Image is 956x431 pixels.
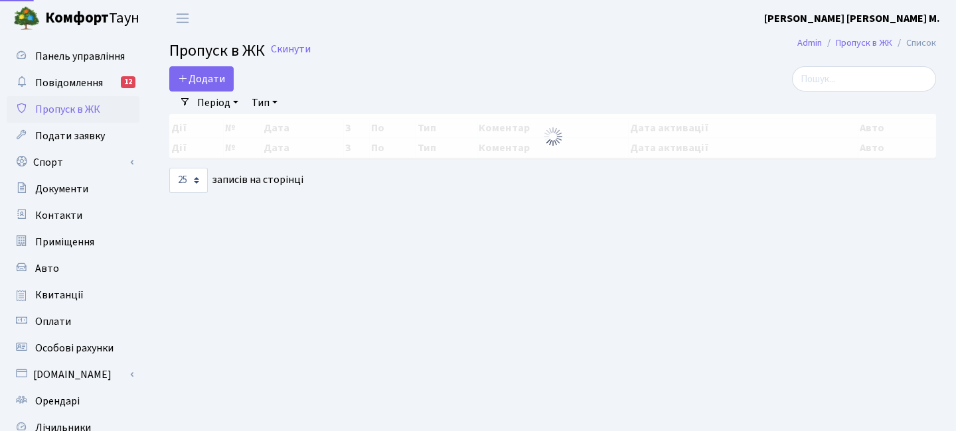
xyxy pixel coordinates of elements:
[35,76,103,90] span: Повідомлення
[271,43,311,56] a: Скинути
[169,66,234,92] a: Додати
[7,96,139,123] a: Пропуск в ЖК
[35,129,105,143] span: Подати заявку
[45,7,109,29] b: Комфорт
[7,70,139,96] a: Повідомлення12
[7,282,139,308] a: Квитанції
[35,102,100,117] span: Пропуск в ЖК
[777,29,956,57] nav: breadcrumb
[7,176,139,202] a: Документи
[7,255,139,282] a: Авто
[542,126,564,147] img: Обробка...
[7,388,139,414] a: Орендарі
[7,43,139,70] a: Панель управління
[35,341,114,355] span: Особові рахунки
[166,7,199,29] button: Переключити навігацію
[246,92,283,114] a: Тип
[836,36,892,50] a: Пропуск в ЖК
[7,123,139,149] a: Подати заявку
[35,182,88,196] span: Документи
[892,36,936,50] li: Список
[35,49,125,64] span: Панель управління
[7,335,139,361] a: Особові рахунки
[35,394,80,408] span: Орендарі
[7,361,139,388] a: [DOMAIN_NAME]
[169,168,208,193] select: записів на сторінці
[797,36,822,50] a: Admin
[764,11,940,26] b: [PERSON_NAME] [PERSON_NAME] М.
[7,149,139,176] a: Спорт
[7,229,139,255] a: Приміщення
[7,308,139,335] a: Оплати
[35,288,84,302] span: Квитанції
[192,92,244,114] a: Період
[169,168,303,193] label: записів на сторінці
[35,235,94,249] span: Приміщення
[35,261,59,276] span: Авто
[35,208,82,223] span: Контакти
[178,72,225,86] span: Додати
[169,39,265,62] span: Пропуск в ЖК
[45,7,139,30] span: Таун
[35,314,71,329] span: Оплати
[121,76,135,88] div: 12
[764,11,940,27] a: [PERSON_NAME] [PERSON_NAME] М.
[792,66,936,92] input: Пошук...
[7,202,139,229] a: Контакти
[13,5,40,32] img: logo.png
